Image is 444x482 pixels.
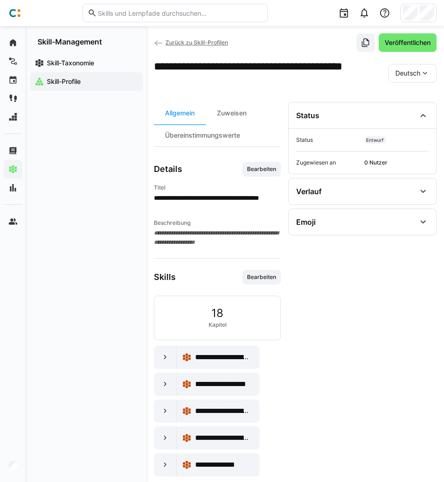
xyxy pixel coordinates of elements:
h4: Titel [154,184,281,191]
h3: Details [154,164,182,174]
button: Veröffentlichen [379,33,437,52]
span: Kapitel [209,321,227,329]
h4: Beschreibung [154,219,281,227]
div: Allgemein [154,102,206,124]
span: Bearbeiten [246,273,277,281]
button: Bearbeiten [242,270,281,285]
span: Veröffentlichen [383,38,432,47]
span: 0 Nutzer [364,159,429,166]
div: Verlauf [296,187,322,196]
div: Zuweisen [206,102,258,124]
h3: Skills [154,272,176,282]
span: Entwurf [366,137,384,143]
span: Zugewiesen an [296,159,361,166]
div: Status [296,111,319,120]
button: Bearbeiten [242,162,281,177]
span: 18 [211,307,223,319]
div: Übereinstimmungswerte [154,124,251,146]
span: Zurück zu Skill-Profilen [165,39,228,46]
span: Bearbeiten [246,165,277,173]
div: Emoji [296,217,316,227]
span: Status [296,136,361,144]
input: Skills und Lernpfade durchsuchen… [97,9,263,17]
a: Zurück zu Skill-Profilen [154,39,228,46]
span: Deutsch [395,69,420,78]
